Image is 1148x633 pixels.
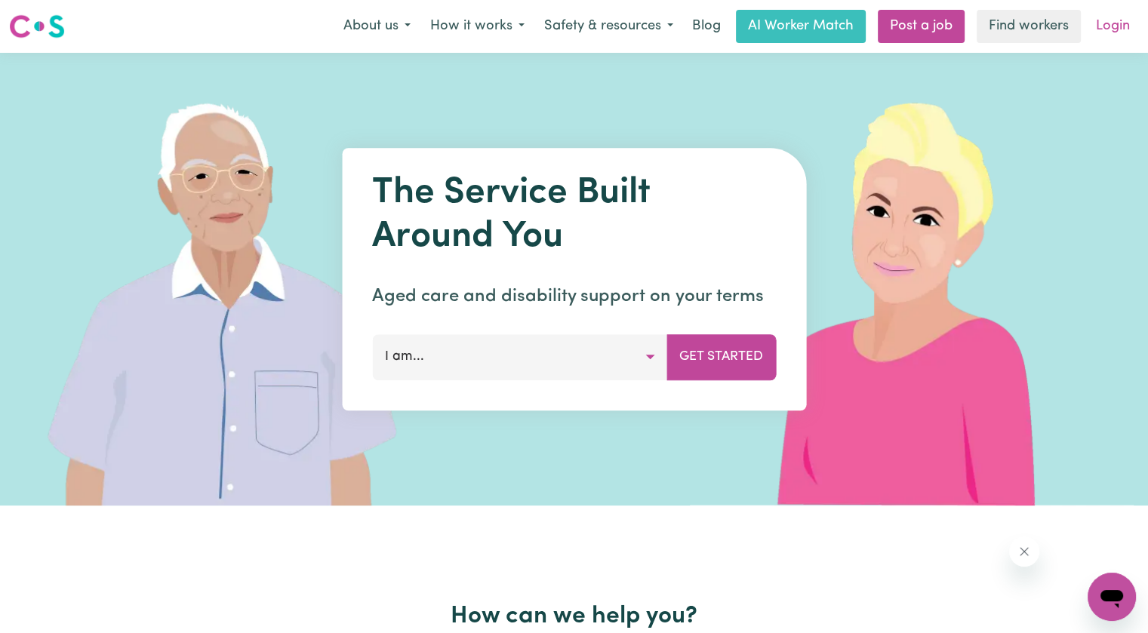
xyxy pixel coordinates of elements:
a: Find workers [977,10,1081,43]
a: Blog [683,10,730,43]
iframe: Close message [1009,536,1039,567]
a: Login [1087,10,1139,43]
button: I am... [372,334,667,379]
button: Safety & resources [534,11,683,42]
img: Careseekers logo [9,13,65,40]
h1: The Service Built Around You [372,172,776,259]
button: Get Started [666,334,776,379]
a: Post a job [878,10,965,43]
h2: How can we help you? [85,602,1063,631]
p: Aged care and disability support on your terms [372,283,776,310]
span: Need any help? [9,11,91,23]
a: Careseekers logo [9,9,65,44]
a: AI Worker Match [736,10,866,43]
button: About us [334,11,420,42]
button: How it works [420,11,534,42]
iframe: Button to launch messaging window [1088,573,1136,621]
